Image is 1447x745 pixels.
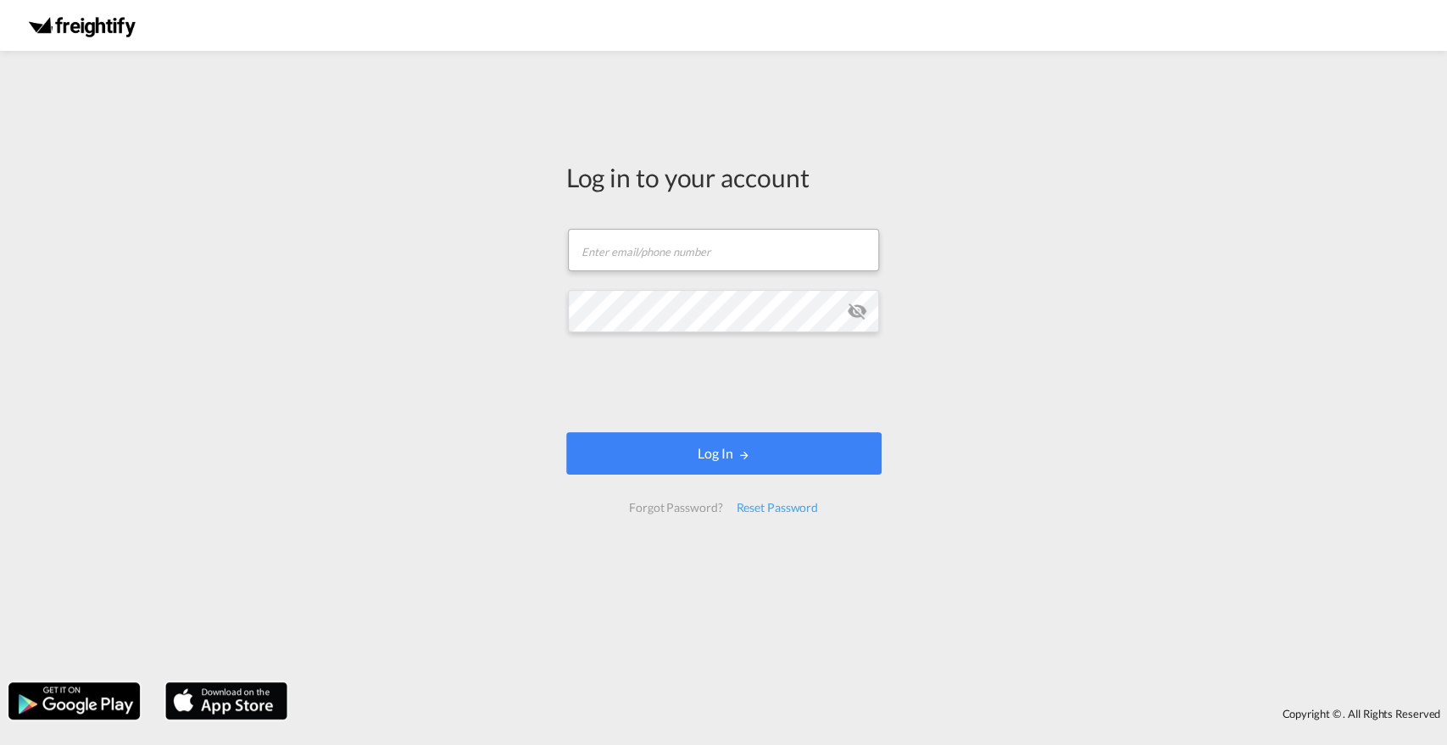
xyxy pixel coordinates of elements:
[729,492,825,523] div: Reset Password
[568,229,879,271] input: Enter email/phone number
[847,301,867,321] md-icon: icon-eye-off
[164,681,289,721] img: apple.png
[296,699,1447,728] div: Copyright © . All Rights Reserved
[622,492,729,523] div: Forgot Password?
[25,7,140,45] img: 174eade0818d11f0a363573f706af363.png
[595,349,853,415] iframe: reCAPTCHA
[7,681,142,721] img: google.png
[566,432,882,475] button: LOGIN
[566,159,882,195] div: Log in to your account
